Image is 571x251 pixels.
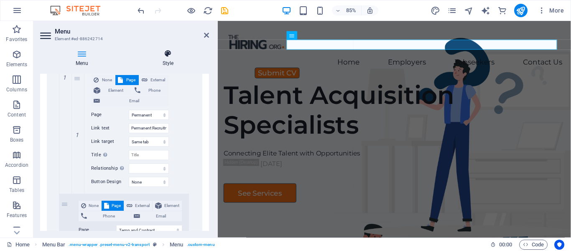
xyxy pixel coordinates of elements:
[464,5,474,16] button: navigator
[6,86,27,93] p: Columns
[10,137,24,143] p: Boxes
[42,240,66,250] span: Click to select. Double-click to edit
[499,240,512,250] span: 00 00
[186,5,196,16] button: Click here to leave preview mode and continue editing
[136,5,146,16] button: undo
[91,75,115,85] button: None
[71,132,83,138] em: 1
[447,6,457,16] i: Pages (Ctrl+Alt+S)
[136,6,146,16] i: Undo: Change menu items (Ctrl+Z)
[554,240,564,250] button: Usercentrics
[497,5,507,16] button: commerce
[481,6,490,16] i: AI Writer
[135,201,150,211] span: External
[344,5,358,16] h6: 85%
[132,85,169,96] button: Phone
[40,49,127,67] h4: Menu
[150,75,166,85] span: External
[8,111,26,118] p: Content
[129,123,169,133] input: Link text...
[431,5,441,16] button: design
[505,241,506,248] span: :
[519,240,548,250] button: Code
[203,6,213,16] i: Reload page
[102,201,123,211] button: Page
[516,6,525,16] i: Publish
[6,36,27,43] p: Favorites
[447,5,457,16] button: pages
[203,5,213,16] button: reload
[514,4,528,17] button: publish
[219,5,229,16] button: save
[69,240,150,250] span: . menu-wrapper .preset-menu-v2-transport
[101,75,112,85] span: None
[7,212,27,219] p: Features
[464,6,474,16] i: Navigator
[42,240,215,250] nav: breadcrumb
[91,150,129,160] label: Title
[91,177,129,187] label: Button Design
[9,187,24,194] p: Tables
[129,150,169,160] input: Title
[124,201,152,211] button: External
[91,96,168,106] button: Email
[91,137,129,147] label: Link target
[490,240,512,250] h6: Session time
[91,110,129,120] label: Page
[48,5,111,16] img: Editor Logo
[164,201,179,211] span: Element
[91,85,132,96] button: Element
[89,201,99,211] span: None
[112,201,121,211] span: Page
[55,28,209,35] h2: Menu
[79,201,101,211] button: None
[139,75,168,85] button: External
[125,75,136,85] span: Page
[127,49,209,67] h4: Style
[366,7,374,14] i: On resize automatically adjust zoom level to fit chosen device.
[332,5,362,16] button: 85%
[102,96,166,106] span: Email
[79,225,116,235] label: Page
[523,240,544,250] span: Code
[187,240,215,250] span: . custom-menu
[115,75,138,85] button: Page
[220,6,229,16] i: Save (Ctrl+S)
[6,61,28,68] p: Elements
[89,211,128,221] span: Phone
[153,242,157,247] i: This element is a customizable preset
[143,211,179,221] span: Email
[431,6,440,16] i: Design (Ctrl+Alt+Y)
[131,211,182,221] button: Email
[481,5,491,16] button: text_generator
[91,123,129,133] label: Link text
[497,6,507,16] i: Commerce
[91,163,129,173] label: Relationship
[103,85,129,96] span: Element
[7,240,30,250] a: Click to cancel selection. Double-click to open Pages
[170,240,183,250] span: Click to select. Double-click to edit
[79,211,131,221] button: Phone
[534,4,567,17] button: More
[153,201,182,211] button: Element
[5,162,28,168] p: Accordion
[143,85,166,96] span: Phone
[55,35,192,43] h3: Element #ed-886242714
[538,6,564,15] span: More
[59,74,71,81] em: 1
